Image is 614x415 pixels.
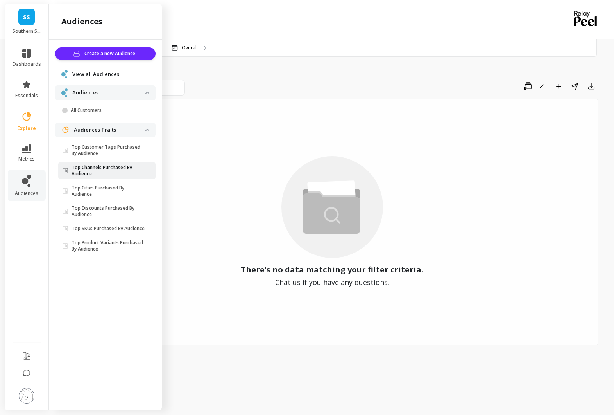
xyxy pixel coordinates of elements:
span: metrics [18,156,35,162]
p: All Customers [71,107,145,114]
p: Top SKUs Purchased By Audience [72,226,145,232]
span: essentials [15,92,38,99]
p: Top Channels Purchased By Audience [72,164,145,177]
img: navigation item icon [61,88,68,97]
h2: audiences [61,16,102,27]
span: View all Audiences [72,70,119,78]
p: Top Discounts Purchased By Audience [72,205,145,218]
p: Audiences [72,89,145,97]
span: Create a new Audience [84,50,138,58]
span: explore [17,125,36,132]
img: navigation item icon [61,126,69,134]
p: Overall [182,45,198,51]
p: Audiences Traits [74,126,145,134]
p: Top Cities Purchased By Audience [72,185,145,197]
p: Southern String [13,28,41,34]
span: Chat us if you have any questions. [275,277,389,288]
p: Top Product Variants Purchased By Audience [72,240,145,252]
img: profile picture [19,388,34,404]
span: audiences [15,190,38,197]
img: down caret icon [145,129,149,131]
span: dashboards [13,61,41,67]
span: SS [23,13,30,22]
button: Create a new Audience [55,47,156,60]
span: There's no data matching your filter criteria. [241,264,423,275]
p: Top Customer Tags Purchased By Audience [72,144,145,157]
img: down caret icon [145,92,149,94]
img: navigation item icon [61,70,68,78]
